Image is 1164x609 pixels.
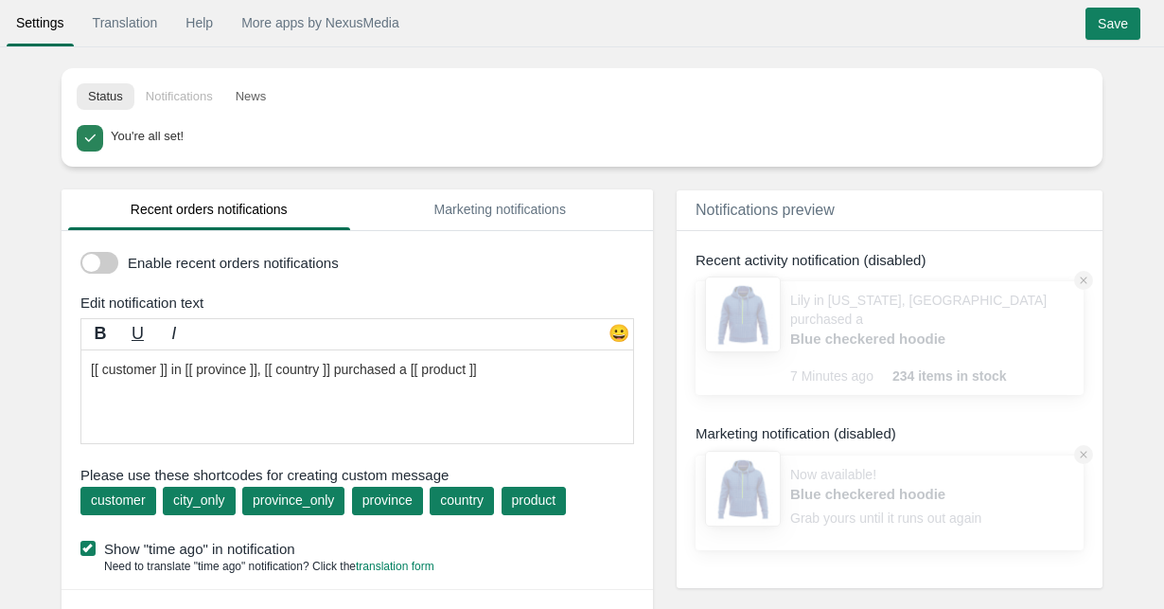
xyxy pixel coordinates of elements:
[91,491,146,510] div: customer
[512,491,556,510] div: product
[83,6,168,40] a: Translation
[80,559,434,575] div: Need to translate "time ago" notification? Click the
[696,202,835,218] span: Notifications preview
[360,189,642,230] a: Marketing notifications
[95,324,107,343] b: B
[356,560,434,573] a: translation form
[253,491,334,510] div: province_only
[173,491,224,510] div: city_only
[232,6,409,40] a: More apps by NexusMedia
[80,465,634,485] span: Please use these shortcodes for creating custom message
[790,465,989,541] div: Now available! Grab yours until it runs out again
[605,322,633,350] div: 😀
[790,329,989,349] a: Blue checkered hoodie
[705,451,781,527] img: 80x80_sample.jpg
[790,291,1074,367] div: Lily in [US_STATE], [GEOGRAPHIC_DATA] purchased a
[705,277,781,352] img: 80x80_sample.jpg
[128,253,629,273] label: Enable recent orders notifications
[7,6,74,40] a: Settings
[790,484,989,504] a: Blue checkered hoodie
[440,491,484,510] div: country
[176,6,222,40] a: Help
[892,367,1007,385] span: 234 items in stock
[790,367,892,385] span: 7 Minutes ago
[1085,8,1140,40] input: Save
[80,539,644,559] label: Show "time ago" in notification
[171,324,176,343] i: I
[362,491,413,510] div: province
[132,324,144,343] u: U
[111,125,1082,146] div: You're all set!
[66,293,658,313] div: Edit notification text
[77,83,134,110] button: Status
[68,189,350,230] a: Recent orders notifications
[224,83,278,110] button: News
[80,349,634,444] textarea: [[ customer ]] in [[ province ]], [[ country ]] purchased a [[ product ]]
